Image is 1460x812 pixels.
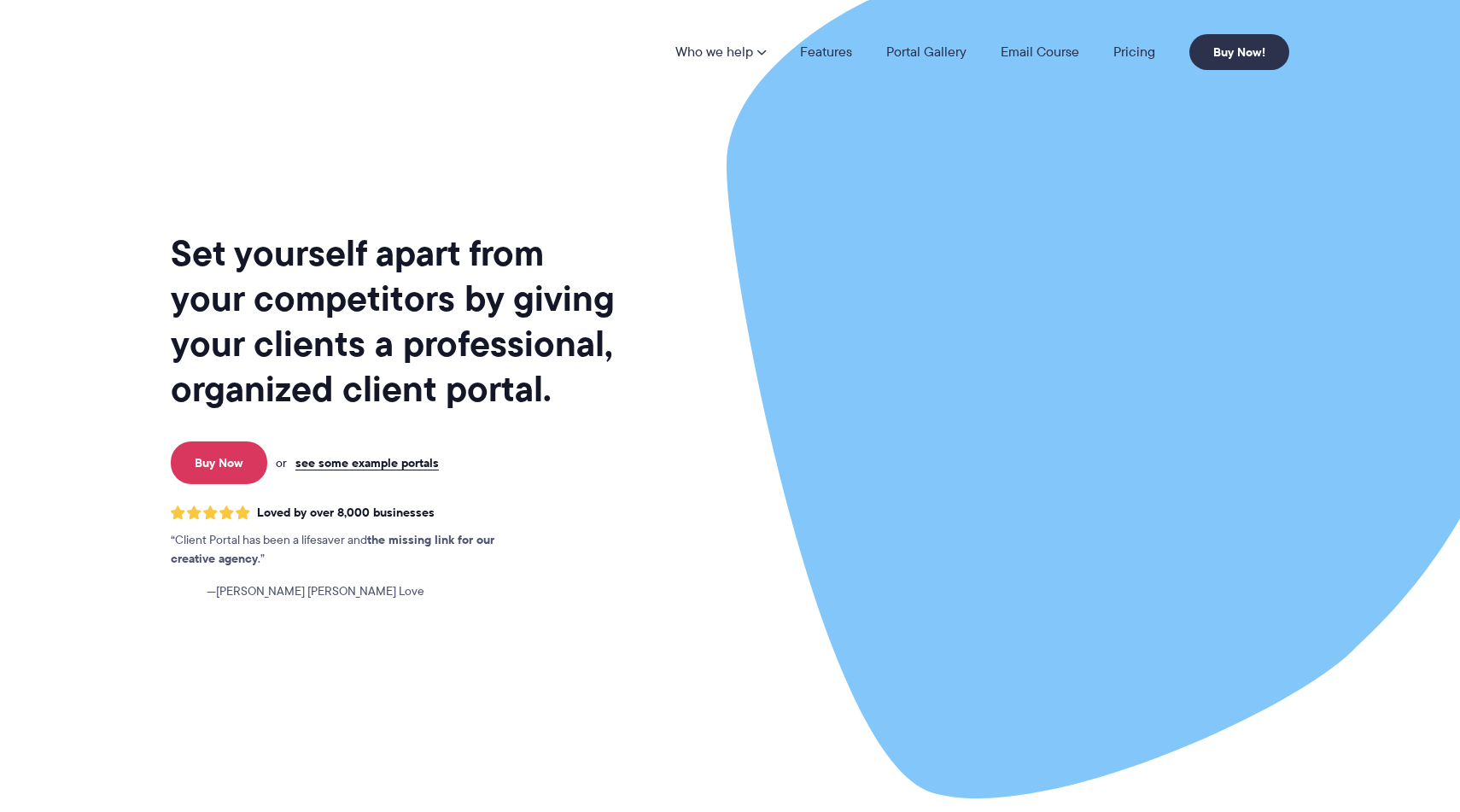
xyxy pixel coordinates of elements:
[276,455,287,470] span: or
[886,45,967,59] a: Portal Gallery
[675,45,766,59] a: Who we help
[171,530,494,568] strong: the missing link for our creative agency
[207,582,424,601] span: [PERSON_NAME] [PERSON_NAME] Love
[171,441,267,484] a: Buy Now
[1189,34,1289,70] a: Buy Now!
[257,505,435,520] span: Loved by over 8,000 businesses
[295,455,439,470] a: see some example portals
[1001,45,1079,59] a: Email Course
[1113,45,1155,59] a: Pricing
[171,531,529,569] p: Client Portal has been a lifesaver and .
[800,45,852,59] a: Features
[171,231,618,412] h1: Set yourself apart from your competitors by giving your clients a professional, organized client ...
